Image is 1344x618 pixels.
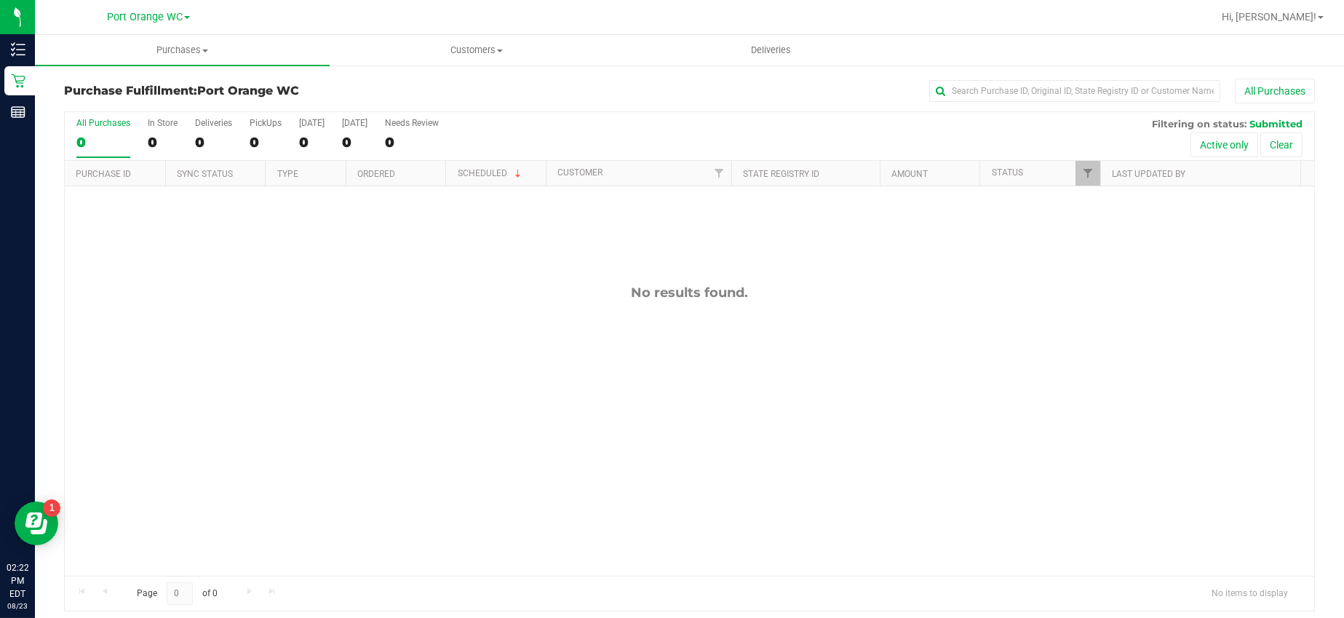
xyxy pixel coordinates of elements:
a: Last Updated By [1112,169,1185,179]
iframe: Resource center unread badge [43,499,60,517]
div: 0 [385,134,439,151]
a: Deliveries [624,35,919,66]
div: [DATE] [299,118,325,128]
div: 0 [195,134,232,151]
span: No items to display [1200,582,1300,604]
div: 0 [299,134,325,151]
div: Deliveries [195,118,232,128]
span: Purchases [35,44,330,57]
span: Filtering on status: [1152,118,1246,130]
a: Customers [330,35,624,66]
button: All Purchases [1235,79,1315,103]
iframe: Resource center [15,502,58,545]
span: Customers [330,44,624,57]
div: All Purchases [76,118,130,128]
a: Customer [557,167,603,178]
a: Purchase ID [76,169,131,179]
p: 08/23 [7,601,28,611]
span: Port Orange WC [197,84,299,98]
a: Filter [1075,161,1100,186]
inline-svg: Inventory [11,42,25,57]
div: PickUps [250,118,282,128]
inline-svg: Retail [11,74,25,88]
a: Ordered [357,169,395,179]
a: Type [277,169,298,179]
p: 02:22 PM EDT [7,561,28,601]
div: 0 [342,134,367,151]
h3: Purchase Fulfillment: [64,84,481,98]
a: Scheduled [458,168,524,178]
div: Needs Review [385,118,439,128]
a: State Registry ID [743,169,819,179]
div: 0 [148,134,178,151]
input: Search Purchase ID, Original ID, State Registry ID or Customer Name... [929,80,1220,102]
span: Deliveries [731,44,811,57]
a: Status [992,167,1023,178]
span: Hi, [PERSON_NAME]! [1222,11,1316,23]
a: Amount [891,169,928,179]
div: No results found. [65,285,1314,301]
a: Sync Status [177,169,233,179]
div: 0 [250,134,282,151]
inline-svg: Reports [11,105,25,119]
span: Page of 0 [124,582,229,605]
span: Submitted [1249,118,1303,130]
div: [DATE] [342,118,367,128]
a: Purchases [35,35,330,66]
div: In Store [148,118,178,128]
div: 0 [76,134,130,151]
button: Clear [1260,132,1303,157]
button: Active only [1190,132,1258,157]
span: Port Orange WC [107,11,183,23]
a: Filter [707,161,731,186]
